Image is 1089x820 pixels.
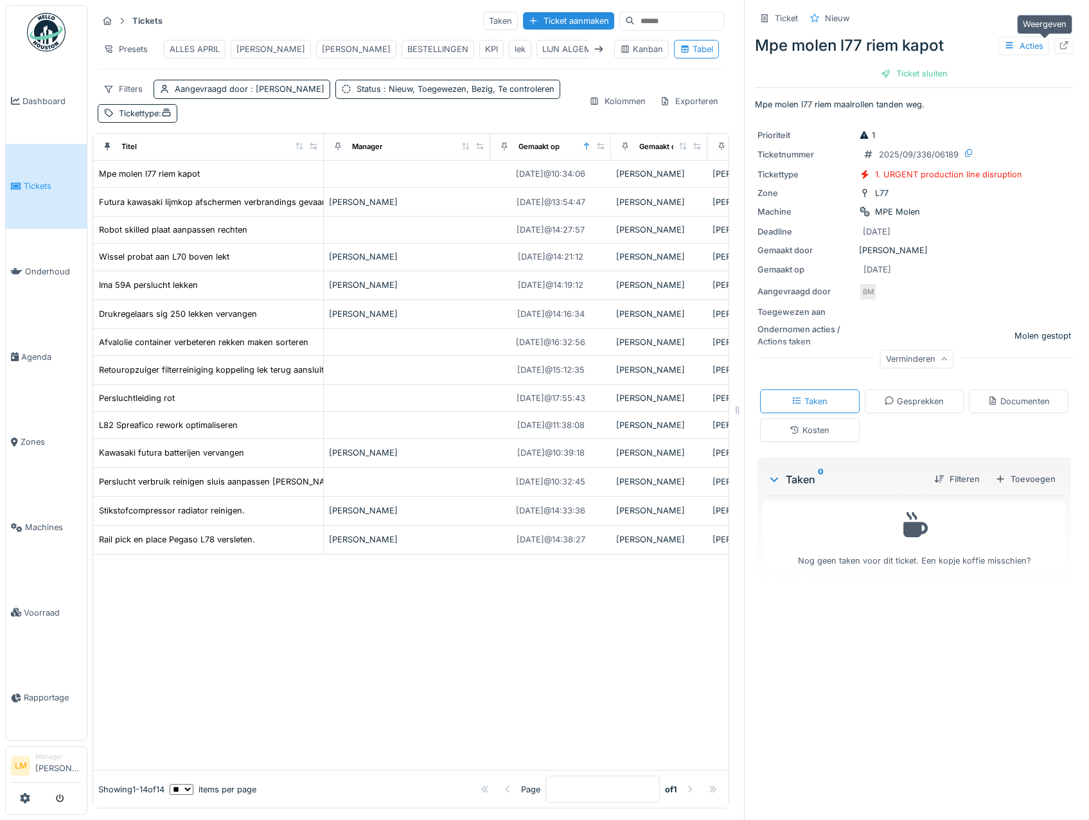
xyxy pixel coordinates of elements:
div: ALLES APRIL [170,43,220,55]
div: [PERSON_NAME] [713,447,815,459]
div: Persluchtleiding rot [99,392,175,404]
div: Kosten [790,424,829,436]
span: : [PERSON_NAME] [248,84,324,94]
div: [PERSON_NAME] [616,336,702,348]
div: [PERSON_NAME] [713,504,815,517]
div: [DATE] @ 14:19:12 [518,279,583,291]
div: [PERSON_NAME] [616,447,702,459]
div: Aangevraagd door [757,285,854,298]
div: [PERSON_NAME] [616,476,702,488]
div: Acties [998,37,1049,55]
div: [PERSON_NAME] [713,419,815,431]
div: [DATE] @ 17:55:43 [517,392,585,404]
div: [PERSON_NAME] [713,279,815,291]
div: L82 Spreafico rework optimaliseren [99,419,238,431]
div: [PERSON_NAME] [713,168,815,180]
div: [PERSON_NAME] [616,308,702,320]
div: Molen gestopt [1014,330,1071,342]
div: Weergeven [1017,15,1072,33]
a: Zones [6,400,87,485]
div: BM [859,283,877,301]
div: [PERSON_NAME] [329,447,485,459]
div: Gemaakt op [518,141,560,152]
div: Taken [483,12,518,30]
div: Documenten [987,395,1050,407]
div: Afvalolie container verbeteren rekken maken sorteren [99,336,308,348]
div: [PERSON_NAME] [713,251,815,263]
div: Robot skilled plaat aanpassen rechten [99,224,247,236]
div: Toegewezen aan [757,306,854,318]
div: Filters [98,80,148,98]
a: LM Manager[PERSON_NAME] [11,752,82,783]
div: Taken [792,395,828,407]
div: Kanban [620,43,663,55]
div: Gemaakt door [757,244,854,256]
div: LIJN ALGEMEEN [542,43,608,55]
div: [PERSON_NAME] [322,43,391,55]
div: [DATE] @ 14:38:27 [517,533,585,546]
li: [PERSON_NAME] [35,752,82,780]
div: [DATE] @ 11:38:08 [517,419,585,431]
div: [PERSON_NAME] [713,476,815,488]
div: Tickettype [757,168,854,181]
div: [PERSON_NAME] [713,392,815,404]
div: Exporteren [654,92,724,111]
div: 1. URGENT production line disruption [875,168,1022,181]
div: Nog geen taken voor dit ticket. Een kopje koffie misschien? [771,507,1058,567]
div: [PERSON_NAME] [616,392,702,404]
sup: 0 [818,472,824,487]
div: [PERSON_NAME] [616,196,702,208]
div: [PERSON_NAME] [616,533,702,546]
div: Nieuw [825,12,849,24]
div: [PERSON_NAME] [713,533,815,546]
div: Page [521,783,540,796]
a: Tickets [6,144,87,229]
div: Stikstofcompressor radiator reinigen. [99,504,245,517]
div: [DATE] @ 14:21:12 [518,251,583,263]
div: [DATE] [863,263,891,276]
div: Manager [35,752,82,762]
a: Dashboard [6,58,87,144]
div: Filteren [929,470,985,488]
a: Machines [6,485,87,570]
div: Toevoegen [990,470,1061,488]
div: Deadline [757,226,854,238]
div: Tabel [680,43,713,55]
div: [PERSON_NAME] [236,43,305,55]
div: 2025/09/336/06189 [879,148,959,161]
div: [PERSON_NAME] [616,279,702,291]
div: [DATE] @ 13:54:47 [517,196,585,208]
a: Voorraad [6,570,87,655]
div: [PERSON_NAME] [757,244,1071,256]
div: [DATE] @ 15:12:35 [517,364,585,376]
div: [PERSON_NAME] [329,279,485,291]
div: Showing 1 - 14 of 14 [98,783,164,796]
div: [PERSON_NAME] [616,419,702,431]
div: Tickettype [119,107,172,120]
div: Ticket [775,12,798,24]
div: [PERSON_NAME] [713,336,815,348]
div: [PERSON_NAME] [616,504,702,517]
div: [PERSON_NAME] [713,196,815,208]
div: MPE Molen [875,206,920,218]
div: [PERSON_NAME] [616,224,702,236]
span: : [159,109,172,118]
div: Wissel probat aan L70 boven lekt [99,251,229,263]
div: items per page [170,783,256,796]
div: [PERSON_NAME] [329,308,485,320]
div: Mpe molen l77 riem kapot [755,34,1074,57]
div: [DATE] @ 10:34:06 [516,168,585,180]
div: Kolommen [583,92,651,111]
div: Ima 59A perslucht lekken [99,279,198,291]
div: [DATE] @ 14:16:34 [517,308,585,320]
div: Presets [98,40,154,58]
div: Ondernomen acties / Actions taken [757,323,854,348]
div: Gemaakt op [757,263,854,276]
div: Ticket aanmaken [523,12,614,30]
div: Kawasaki futura batterijen vervangen [99,447,244,459]
div: Status [357,83,554,95]
div: [PERSON_NAME] [329,251,485,263]
div: Ticket sluiten [876,65,953,82]
div: Mpe molen l77 riem kapot [99,168,200,180]
div: [DATE] @ 14:27:57 [517,224,585,236]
